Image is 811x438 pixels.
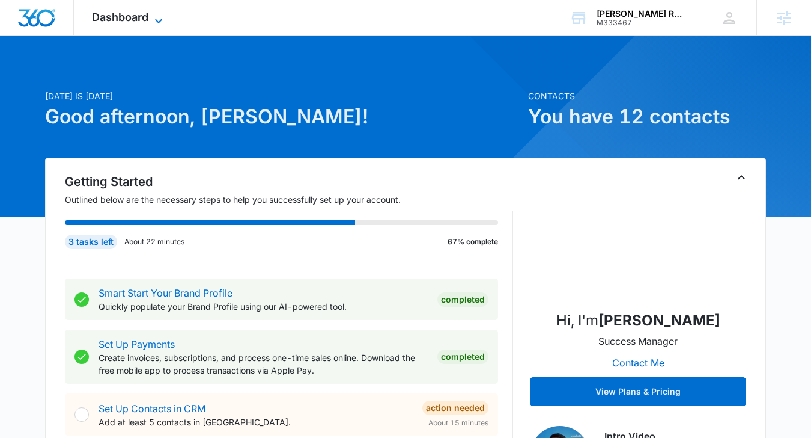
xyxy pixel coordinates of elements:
[99,338,175,350] a: Set Up Payments
[32,70,42,79] img: tab_domain_overview_orange.svg
[45,102,521,131] h1: Good afternoon, [PERSON_NAME]!
[65,193,513,206] p: Outlined below are the necessary steps to help you successfully set up your account.
[124,236,184,247] p: About 22 minutes
[422,401,488,415] div: Action Needed
[528,102,766,131] h1: You have 12 contacts
[530,377,746,406] button: View Plans & Pricing
[19,19,29,29] img: logo_orange.svg
[99,287,232,299] a: Smart Start Your Brand Profile
[578,180,698,300] img: Sophia Elmore
[46,71,108,79] div: Domain Overview
[598,312,720,329] strong: [PERSON_NAME]
[99,416,413,428] p: Add at least 5 contacts in [GEOGRAPHIC_DATA].
[597,9,684,19] div: account name
[92,11,148,23] span: Dashboard
[45,90,521,102] p: [DATE] is [DATE]
[428,418,488,428] span: About 15 minutes
[65,173,513,191] h2: Getting Started
[65,235,117,249] div: 3 tasks left
[19,31,29,41] img: website_grey.svg
[556,310,720,332] p: Hi, I'm
[120,70,129,79] img: tab_keywords_by_traffic_grey.svg
[133,71,202,79] div: Keywords by Traffic
[448,236,498,247] p: 67% complete
[31,31,132,41] div: Domain: [DOMAIN_NAME]
[99,403,205,415] a: Set Up Contacts in CRM
[598,334,678,348] p: Success Manager
[528,90,766,102] p: Contacts
[34,19,59,29] div: v 4.0.25
[437,350,488,364] div: Completed
[734,170,749,185] button: Toggle Collapse
[600,348,676,377] button: Contact Me
[437,292,488,307] div: Completed
[99,300,428,313] p: Quickly populate your Brand Profile using our AI-powered tool.
[99,351,428,377] p: Create invoices, subscriptions, and process one-time sales online. Download the free mobile app t...
[597,19,684,27] div: account id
